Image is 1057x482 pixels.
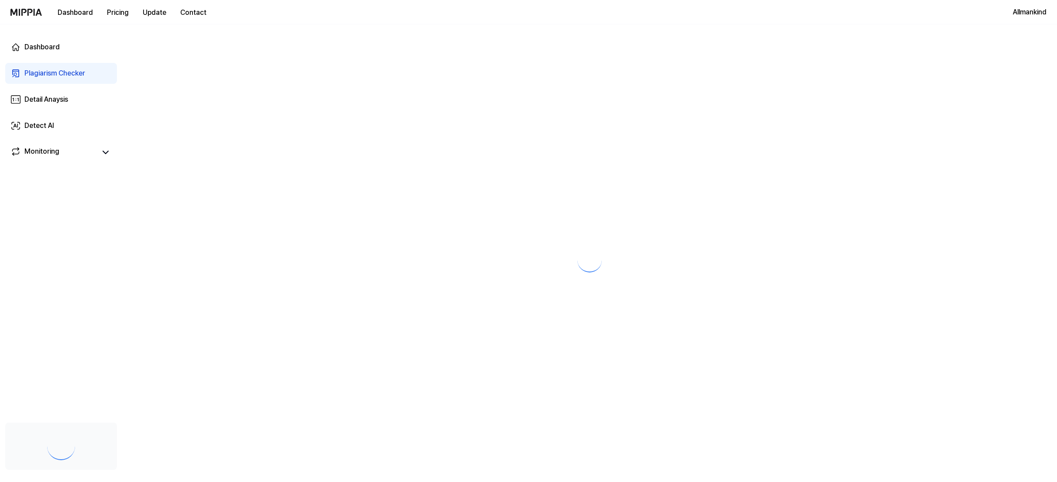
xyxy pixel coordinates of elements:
[24,94,68,105] div: Detail Anaysis
[24,42,60,52] div: Dashboard
[173,4,213,21] button: Contact
[24,68,85,79] div: Plagiarism Checker
[1013,7,1047,17] button: Allmankind
[5,115,117,136] a: Detect AI
[136,4,173,21] button: Update
[51,4,100,21] button: Dashboard
[10,146,96,158] a: Monitoring
[5,63,117,84] a: Plagiarism Checker
[100,4,136,21] button: Pricing
[24,120,54,131] div: Detect AI
[10,9,42,16] img: logo
[24,146,59,158] div: Monitoring
[5,89,117,110] a: Detail Anaysis
[5,37,117,58] a: Dashboard
[136,0,173,24] a: Update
